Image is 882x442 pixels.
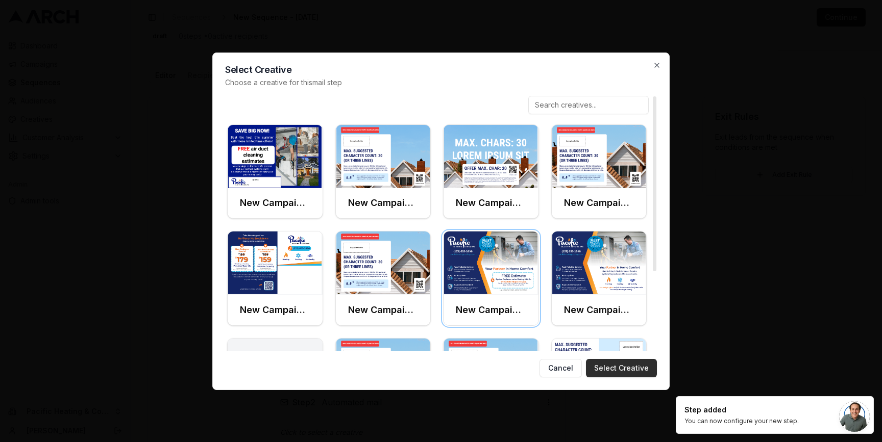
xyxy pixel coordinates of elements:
[228,125,323,188] img: Front creative for New Campaign (Front)
[225,77,657,88] p: Choose a creative for this mail step
[552,125,647,188] img: Front creative for New Campaign (Front)
[564,303,634,317] h3: New Campaign (Front)
[240,303,310,317] h3: New Campaign (Front)
[348,303,419,317] h3: New Campaign (Front)
[444,231,538,295] img: Front creative for New Campaign (Front) (Copy)
[552,231,647,295] img: Front creative for New Campaign (Front)
[540,359,582,377] button: Cancel
[336,125,431,188] img: Front creative for New Campaign (Front)
[225,65,657,74] h2: Select Creative
[456,303,526,317] h3: New Campaign (Front) (Copy)
[444,125,538,188] img: Front creative for New Campaign (Front)
[552,339,647,402] img: Front creative for postcard Front (Default)
[336,231,431,295] img: Front creative for New Campaign (Front)
[528,96,649,114] input: Search creatives...
[240,196,310,210] h3: New Campaign (Front)
[444,339,538,402] img: Front creative for New Campaign (Front)
[336,339,431,402] img: Front creative for New Campaign (Front)
[586,359,657,377] button: Select Creative
[228,231,323,295] img: Front creative for New Campaign (Front)
[348,196,419,210] h3: New Campaign (Front)
[564,196,634,210] h3: New Campaign (Front)
[456,196,526,210] h3: New Campaign (Front)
